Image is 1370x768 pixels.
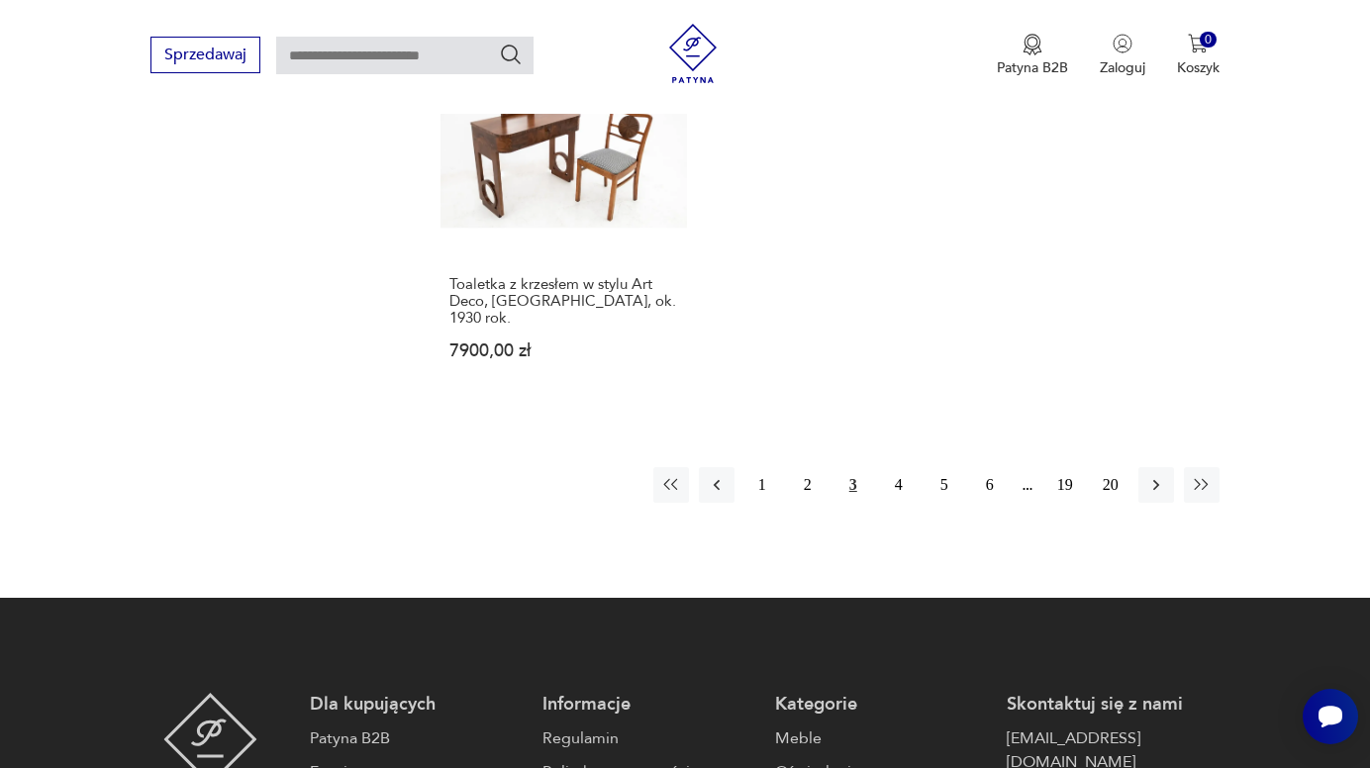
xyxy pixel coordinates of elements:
[1100,34,1145,77] button: Zaloguj
[310,726,523,750] a: Patyna B2B
[881,467,917,503] button: 4
[1200,32,1217,48] div: 0
[1100,58,1145,77] p: Zaloguj
[499,43,523,66] button: Szukaj
[1007,693,1220,717] p: Skontaktuj się z nami
[775,693,988,717] p: Kategorie
[927,467,962,503] button: 5
[150,37,260,73] button: Sprzedawaj
[997,34,1068,77] a: Ikona medaluPatyna B2B
[775,726,988,750] a: Meble
[744,467,780,503] button: 1
[1177,58,1220,77] p: Koszyk
[997,58,1068,77] p: Patyna B2B
[1047,467,1083,503] button: 19
[440,14,687,398] a: Toaletka z krzesłem w stylu Art Deco, Polska, ok. 1930 rok.Toaletka z krzesłem w stylu Art Deco, ...
[310,693,523,717] p: Dla kupujących
[542,693,755,717] p: Informacje
[1177,34,1220,77] button: 0Koszyk
[663,24,723,83] img: Patyna - sklep z meblami i dekoracjami vintage
[449,342,678,359] p: 7900,00 zł
[972,467,1008,503] button: 6
[449,276,678,327] h3: Toaletka z krzesłem w stylu Art Deco, [GEOGRAPHIC_DATA], ok. 1930 rok.
[1188,34,1208,53] img: Ikona koszyka
[150,49,260,63] a: Sprzedawaj
[790,467,826,503] button: 2
[542,726,755,750] a: Regulamin
[1093,467,1128,503] button: 20
[1023,34,1042,55] img: Ikona medalu
[997,34,1068,77] button: Patyna B2B
[1303,689,1358,744] iframe: Smartsupp widget button
[1113,34,1132,53] img: Ikonka użytkownika
[835,467,871,503] button: 3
